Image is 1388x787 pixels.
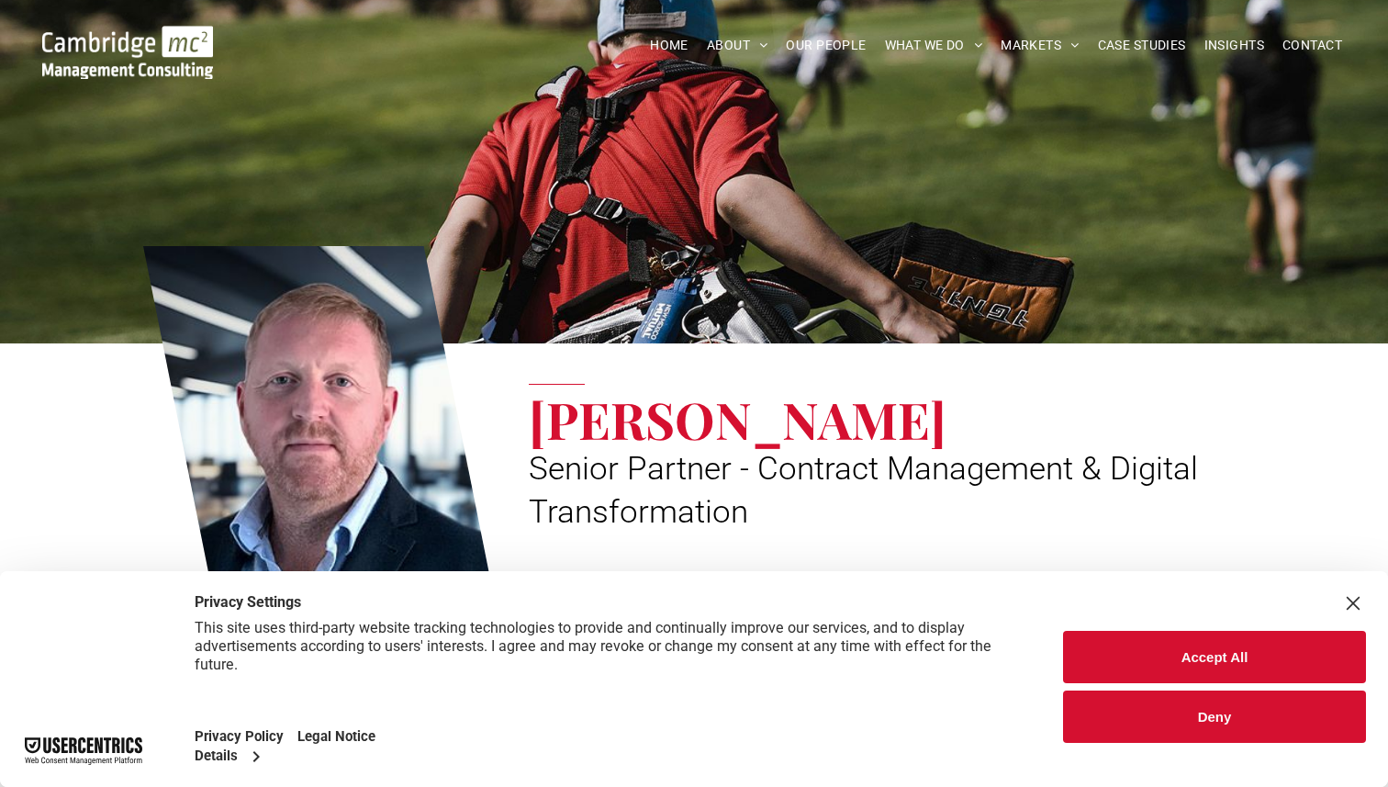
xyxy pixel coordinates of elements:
[641,31,698,60] a: HOME
[777,31,875,60] a: OUR PEOPLE
[1273,31,1351,60] a: CONTACT
[698,31,778,60] a: ABOUT
[991,31,1088,60] a: MARKETS
[529,450,1198,531] span: Senior Partner - Contract Management & Digital Transformation
[42,26,213,79] img: Go to Homepage
[876,31,992,60] a: WHAT WE DO
[1089,31,1195,60] a: CASE STUDIES
[42,28,213,48] a: Your Business Transformed | Cambridge Management Consulting
[529,385,946,453] span: [PERSON_NAME]
[143,243,494,600] a: Digital Transformation | Darren Sheppard | Senior Partner - Contract Management
[1195,31,1273,60] a: INSIGHTS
